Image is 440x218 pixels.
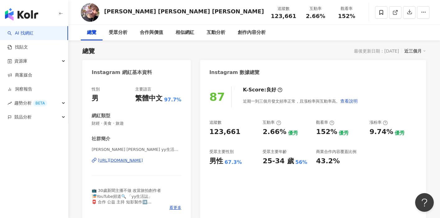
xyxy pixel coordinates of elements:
div: [PERSON_NAME] [PERSON_NAME] [PERSON_NAME] [104,7,264,15]
div: 總覽 [82,47,95,55]
div: 受眾主要性別 [209,149,234,155]
div: 67.3% [225,159,242,166]
div: 男 [92,94,99,103]
img: KOL Avatar [81,3,99,22]
div: 互動分析 [207,29,225,36]
span: 123,661 [271,13,296,19]
span: 看更多 [169,205,181,211]
div: Instagram 網紅基本資料 [92,69,152,76]
div: 25-34 歲 [263,156,294,166]
div: 相似網紅 [176,29,194,36]
a: 商案媒合 [7,72,32,78]
span: rise [7,101,12,105]
div: K-Score : [243,86,282,93]
iframe: Help Scout Beacon - Open [415,193,434,212]
div: 優秀 [288,130,298,137]
button: 查看說明 [340,95,358,107]
a: searchAI 找網紅 [7,30,34,36]
a: 找貼文 [7,44,28,50]
div: 商業合作內容覆蓋比例 [316,149,356,155]
div: 87 [209,90,225,103]
div: 43.2% [316,156,340,166]
div: 互動率 [263,120,281,125]
div: 受眾分析 [109,29,127,36]
span: 競品分析 [14,110,32,124]
div: 良好 [266,86,276,93]
div: 創作內容分析 [238,29,266,36]
span: 2.66% [306,13,325,19]
div: 觀看率 [335,6,359,12]
div: 繁體中文 [135,94,163,103]
div: 優秀 [395,130,405,137]
div: [URL][DOMAIN_NAME] [98,158,143,163]
div: 男性 [209,156,223,166]
div: 優秀 [339,130,349,137]
div: 性別 [92,86,100,92]
div: 近三個月 [404,47,426,55]
span: 資源庫 [14,54,27,68]
div: 互動率 [304,6,328,12]
div: 56% [296,159,307,166]
div: 152% [316,127,337,137]
span: 查看說明 [340,99,358,104]
a: [URL][DOMAIN_NAME] [92,158,181,163]
div: BETA [33,100,47,106]
span: 📺 30歲新聞主播不做 改當旅拍創作者 🎏YouTube頻道🔍 「yy生活誌」 📮 合作 公益 主持 短影製作➡️ [EMAIL_ADDRESS][DOMAIN_NAME] ⬇️ YouTube... [92,188,167,216]
span: [PERSON_NAME] [PERSON_NAME] yy生活誌 | yyvesl [92,147,181,152]
div: Instagram 數據總覽 [209,69,260,76]
img: logo [5,8,38,21]
a: 洞察報告 [7,86,32,92]
div: 9.74% [369,127,393,137]
div: 社群簡介 [92,136,110,142]
div: 觀看率 [316,120,334,125]
div: 受眾主要年齡 [263,149,287,155]
div: 追蹤數 [209,120,222,125]
div: 追蹤數 [271,6,296,12]
div: 2.66% [263,127,286,137]
div: 網紅類型 [92,113,110,119]
span: 97.7% [164,96,181,103]
div: 近期一到三個月發文頻率正常，且漲粉率與互動率高。 [243,95,358,107]
div: 合作與價值 [140,29,163,36]
div: 123,661 [209,127,241,137]
div: 漲粉率 [369,120,388,125]
div: 最後更新日期：[DATE] [354,49,399,53]
div: 總覽 [87,29,96,36]
span: 財經 · 美食 · 旅遊 [92,121,181,126]
span: 趨勢分析 [14,96,47,110]
div: 主要語言 [135,86,151,92]
span: 152% [338,13,355,19]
